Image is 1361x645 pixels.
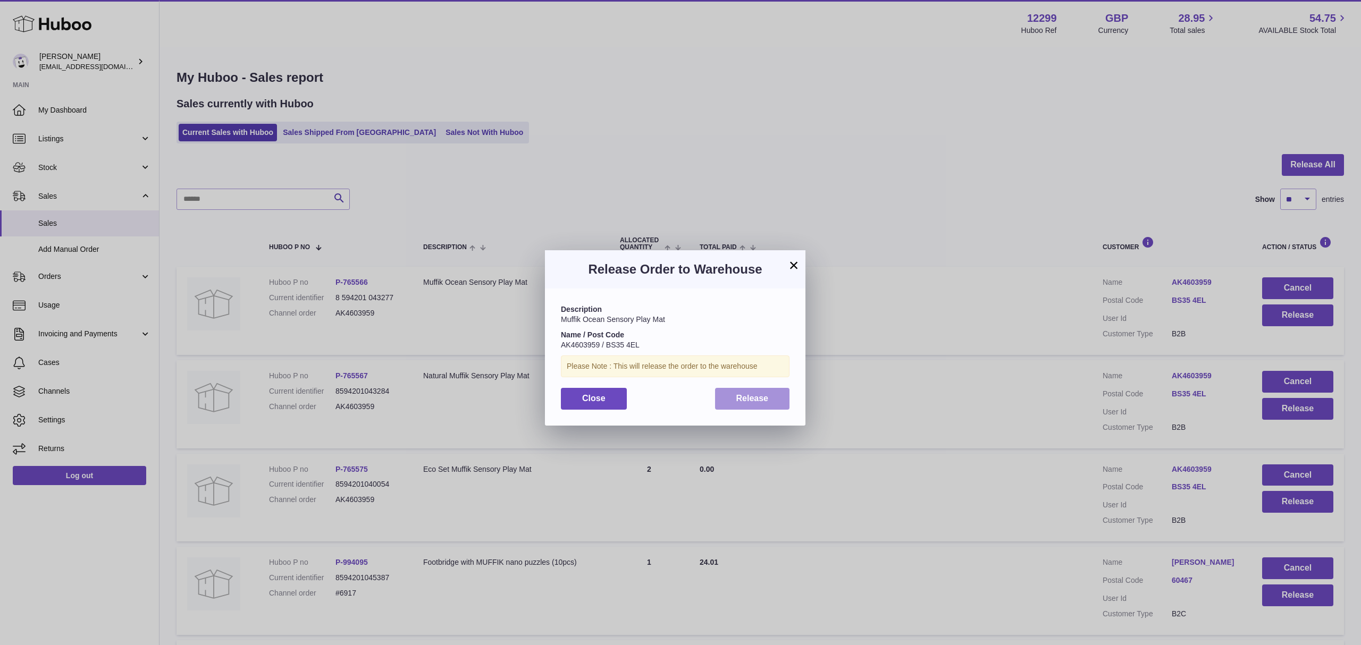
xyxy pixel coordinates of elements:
span: Muffik Ocean Sensory Play Mat [561,315,665,324]
button: Close [561,388,627,410]
button: Release [715,388,790,410]
div: Please Note : This will release the order to the warehouse [561,355,789,377]
span: Close [582,394,606,403]
h3: Release Order to Warehouse [561,261,789,278]
strong: Description [561,305,602,313]
button: × [787,259,800,271]
span: AK4603959 / BS35 4EL [561,341,640,349]
strong: Name / Post Code [561,330,624,339]
span: Release [736,394,769,403]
